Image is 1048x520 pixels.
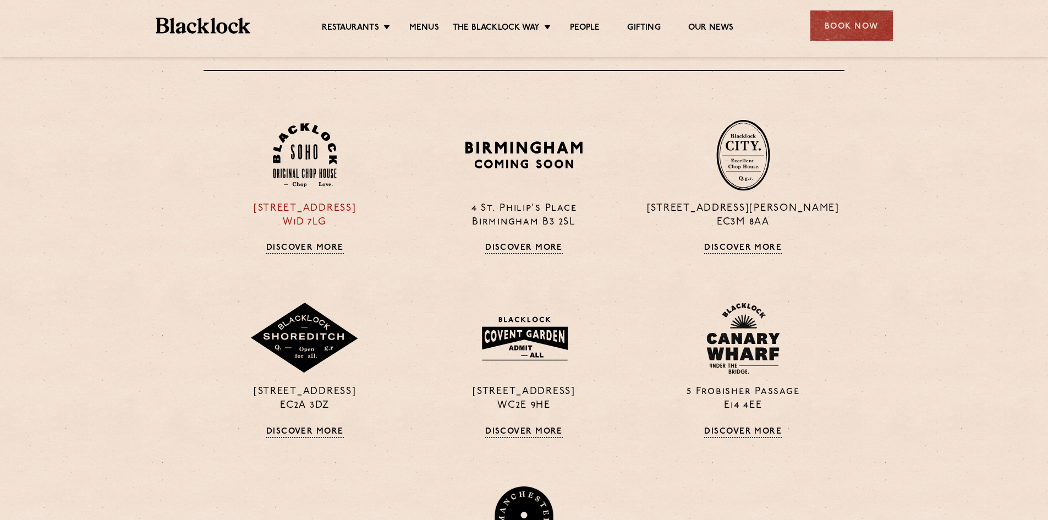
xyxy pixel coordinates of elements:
img: BL_Textured_Logo-footer-cropped.svg [156,18,251,34]
img: BIRMINGHAM-P22_-e1747915156957.png [463,138,585,172]
img: BL_CW_Logo_Website.svg [706,303,780,374]
p: 5 Frobisher Passage E14 4EE [642,385,844,413]
div: Book Now [810,10,893,41]
a: Discover More [704,427,782,438]
a: Discover More [704,243,782,254]
a: Discover More [485,427,563,438]
a: People [570,23,600,35]
a: Discover More [266,243,344,254]
img: Shoreditch-stamp-v2-default.svg [250,303,360,374]
a: Menus [409,23,439,35]
a: Restaurants [322,23,379,35]
img: BLA_1470_CoventGarden_Website_Solid.svg [471,310,577,367]
p: [STREET_ADDRESS][PERSON_NAME] EC3M 8AA [642,202,844,229]
a: Discover More [485,243,563,254]
p: [STREET_ADDRESS] WC2E 9HE [423,385,625,413]
img: Soho-stamp-default.svg [273,123,337,188]
p: [STREET_ADDRESS] W1D 7LG [204,202,406,229]
a: Gifting [627,23,660,35]
a: Discover More [266,427,344,438]
p: [STREET_ADDRESS] EC2A 3DZ [204,385,406,413]
a: Our News [688,23,734,35]
p: 4 St. Philip's Place Birmingham B3 2SL [423,202,625,229]
a: The Blacklock Way [453,23,540,35]
img: City-stamp-default.svg [716,119,770,191]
